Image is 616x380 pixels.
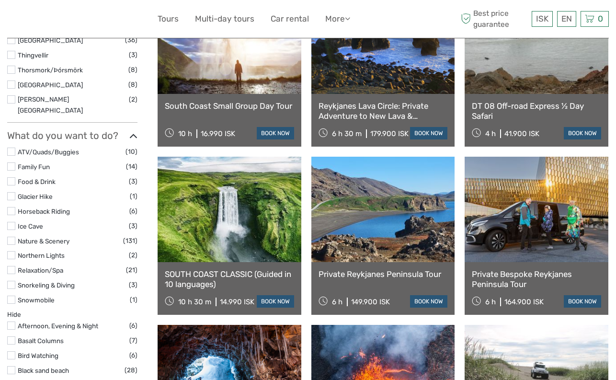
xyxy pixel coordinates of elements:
[195,12,254,26] a: Multi-day tours
[18,337,64,345] a: Basalt Columns
[18,237,69,245] a: Nature & Scenery
[129,335,137,346] span: (7)
[18,322,98,330] a: Afternoon, Evening & Night
[18,163,50,171] a: Family Fun
[596,14,605,23] span: 0
[201,129,235,138] div: 16.990 ISK
[125,365,137,376] span: (28)
[129,49,137,60] span: (3)
[319,101,448,121] a: Reykjanes Lava Circle: Private Adventure to New Lava & Grindavík
[271,12,309,26] a: Car rental
[129,176,137,187] span: (3)
[123,235,137,246] span: (131)
[129,250,137,261] span: (2)
[7,130,137,141] h3: What do you want to do?
[564,295,601,308] a: book now
[504,298,544,306] div: 164.900 ISK
[485,298,496,306] span: 6 h
[257,127,294,139] a: book now
[18,296,55,304] a: Snowmobile
[18,178,56,185] a: Food & Drink
[125,146,137,157] span: (10)
[126,265,137,276] span: (21)
[472,269,601,289] a: Private Bespoke Reykjanes Peninsula Tour
[18,281,75,289] a: Snorkeling & Diving
[557,11,576,27] div: EN
[130,294,137,305] span: (1)
[178,129,192,138] span: 10 h
[18,148,79,156] a: ATV/Quads/Buggies
[18,51,48,59] a: Thingvellir
[7,311,21,318] a: Hide
[472,101,601,121] a: DT 08 Off-road Express ½ Day Safari
[18,222,43,230] a: Ice Cave
[18,207,70,215] a: Horseback Riding
[129,279,137,290] span: (3)
[458,8,529,29] span: Best price guarantee
[129,320,137,331] span: (6)
[129,350,137,361] span: (6)
[126,161,137,172] span: (14)
[564,127,601,139] a: book now
[18,193,53,200] a: Glacier Hike
[18,367,69,374] a: Black sand beach
[18,36,83,44] a: [GEOGRAPHIC_DATA]
[18,66,83,74] a: Thorsmork/Þórsmörk
[178,298,211,306] span: 10 h 30 m
[129,206,137,217] span: (6)
[332,129,362,138] span: 6 h 30 m
[257,295,294,308] a: book now
[18,81,83,89] a: [GEOGRAPHIC_DATA]
[319,269,448,279] a: Private Reykjanes Peninsula Tour
[536,14,548,23] span: ISK
[130,191,137,202] span: (1)
[165,269,294,289] a: SOUTH COAST CLASSIC (Guided in 10 languages)
[18,95,83,114] a: [PERSON_NAME][GEOGRAPHIC_DATA]
[370,129,409,138] div: 179.900 ISK
[485,129,496,138] span: 4 h
[128,79,137,90] span: (8)
[158,12,179,26] a: Tours
[325,12,350,26] a: More
[128,64,137,75] span: (8)
[410,127,447,139] a: book now
[504,129,539,138] div: 41.900 ISK
[129,94,137,105] span: (2)
[129,220,137,231] span: (3)
[18,266,63,274] a: Relaxation/Spa
[7,7,64,31] img: 579-c3ad521b-b2e6-4e2f-ac42-c21f71cf5781_logo_small.jpg
[165,101,294,111] a: South Coast Small Group Day Tour
[410,295,447,308] a: book now
[351,298,390,306] div: 149.900 ISK
[332,298,342,306] span: 6 h
[18,252,65,259] a: Northern Lights
[220,298,254,306] div: 14.990 ISK
[18,352,58,359] a: Bird Watching
[125,35,137,46] span: (36)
